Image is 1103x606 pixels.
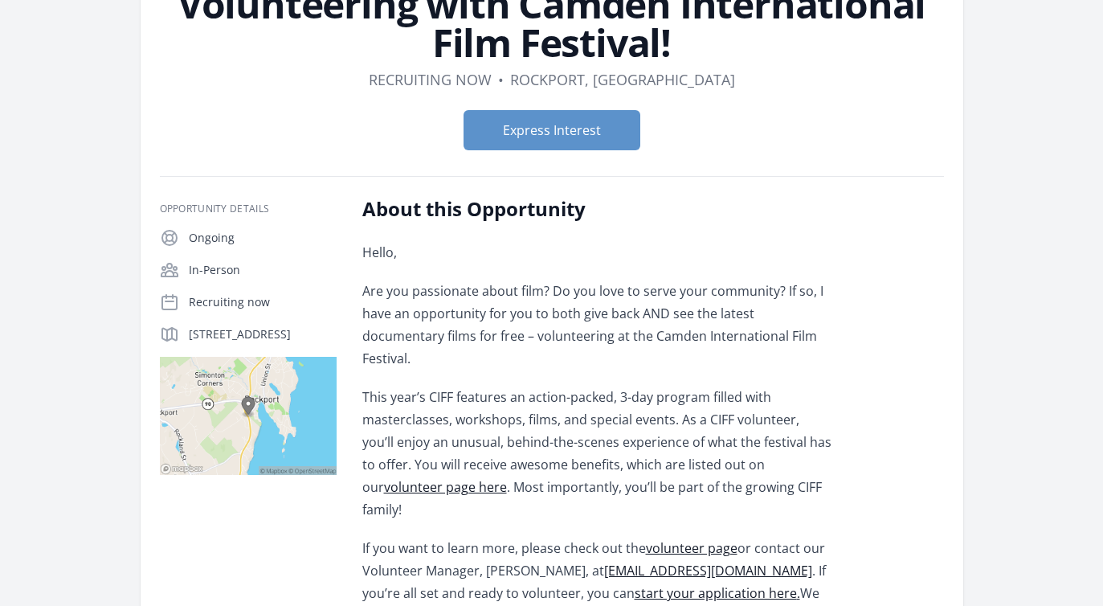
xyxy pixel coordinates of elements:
[160,203,337,215] h3: Opportunity Details
[362,386,832,521] p: This year’s CIFF features an action-packed, 3-day program filled with masterclasses, workshops, f...
[189,326,337,342] p: [STREET_ADDRESS]
[604,562,812,579] a: [EMAIL_ADDRESS][DOMAIN_NAME]
[646,539,737,557] a: volunteer page
[510,68,735,91] dd: Rockport, [GEOGRAPHIC_DATA]
[362,241,832,264] p: Hello,
[464,110,640,150] button: Express Interest
[189,262,337,278] p: In-Person
[362,280,832,370] p: Are you passionate about film? Do you love to serve your community? If so, I have an opportunity ...
[160,357,337,475] img: Map
[498,68,504,91] div: •
[635,584,797,602] a: start your application here
[797,584,800,602] a: .
[369,68,492,91] dd: Recruiting now
[384,478,507,496] a: volunteer page here
[189,230,337,246] p: Ongoing
[189,294,337,310] p: Recruiting now
[362,196,832,222] h2: About this Opportunity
